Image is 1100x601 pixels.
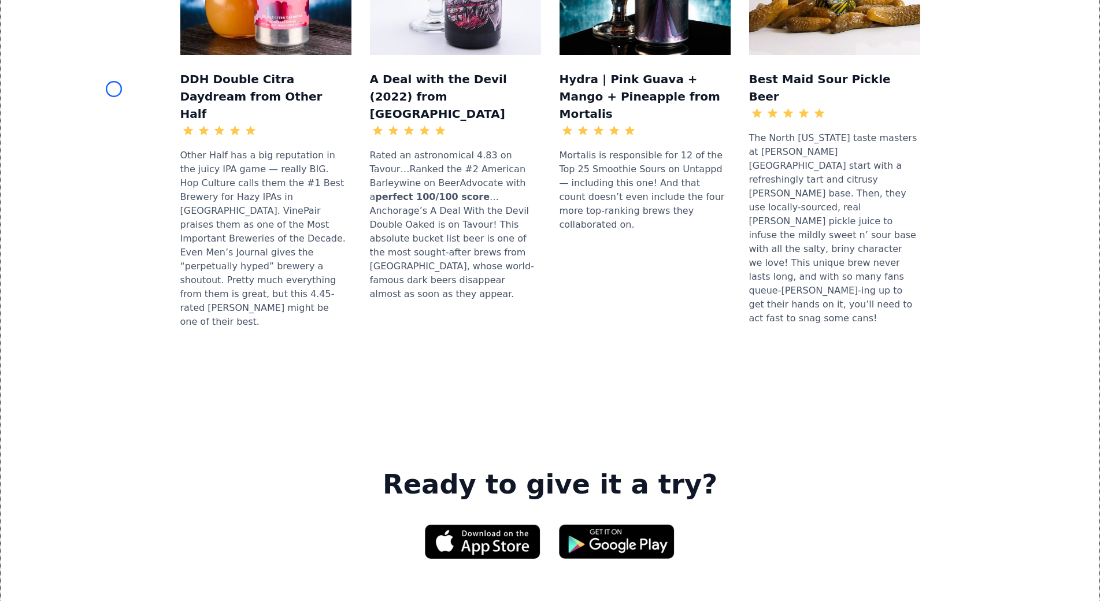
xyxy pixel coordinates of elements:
strong: perfect 100/100 score [375,191,490,202]
div: 4.48 [638,124,658,138]
h3: Hydra | Pink Guava + Mango + Pineapple from Mortalis [560,69,731,123]
div: Mortalis is responsible for 12 of the Top 25 Smoothie Sours on Untappd — including this one! And ... [560,143,731,238]
div: The North [US_STATE] taste masters at [PERSON_NAME][GEOGRAPHIC_DATA] start with a refreshingly ta... [749,125,920,331]
div: 3.46 [827,106,848,120]
div: 4.45 [258,124,279,138]
div: 4.83 [448,124,469,138]
div: Other Half has a big reputation in the juicy IPA game — really BIG. Hop Culture calls them the #1... [180,143,351,335]
h3: A Deal with the Devil (2022) from [GEOGRAPHIC_DATA] [370,69,541,123]
h3: Best Maid Sour Pickle Beer [749,69,920,105]
strong: Ready to give it a try? [383,469,717,501]
h3: DDH Double Citra Daydream from Other Half [180,69,351,123]
div: Rated an astronomical 4.83 on Tavour…Ranked the #2 American Barleywine on BeerAdvocate with a …An... [370,143,541,307]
